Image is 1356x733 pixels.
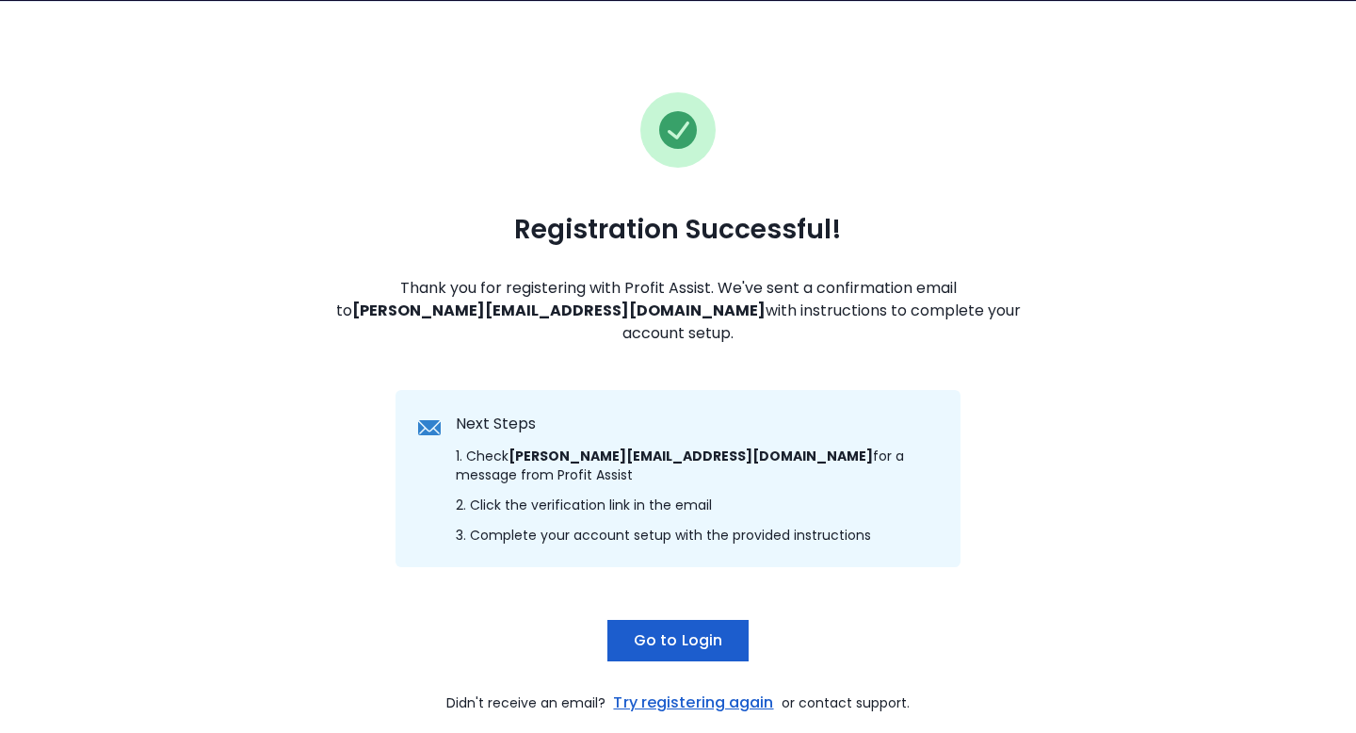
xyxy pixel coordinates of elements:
span: Next Steps [456,413,536,435]
button: Go to Login [607,620,749,661]
span: Thank you for registering with Profit Assist. We've sent a confirmation email to with instruction... [331,277,1025,345]
span: 1. Check for a message from Profit Assist [456,447,938,484]
span: 2. Click the verification link in the email [456,496,712,514]
span: Registration Successful! [514,213,842,247]
span: 3. Complete your account setup with the provided instructions [456,526,871,545]
a: Try registering again [609,692,777,714]
span: Didn't receive an email? or contact support. [446,692,909,714]
span: Go to Login [634,629,722,652]
strong: [PERSON_NAME][EMAIL_ADDRESS][DOMAIN_NAME] [352,300,766,321]
strong: [PERSON_NAME][EMAIL_ADDRESS][DOMAIN_NAME] [508,447,873,465]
